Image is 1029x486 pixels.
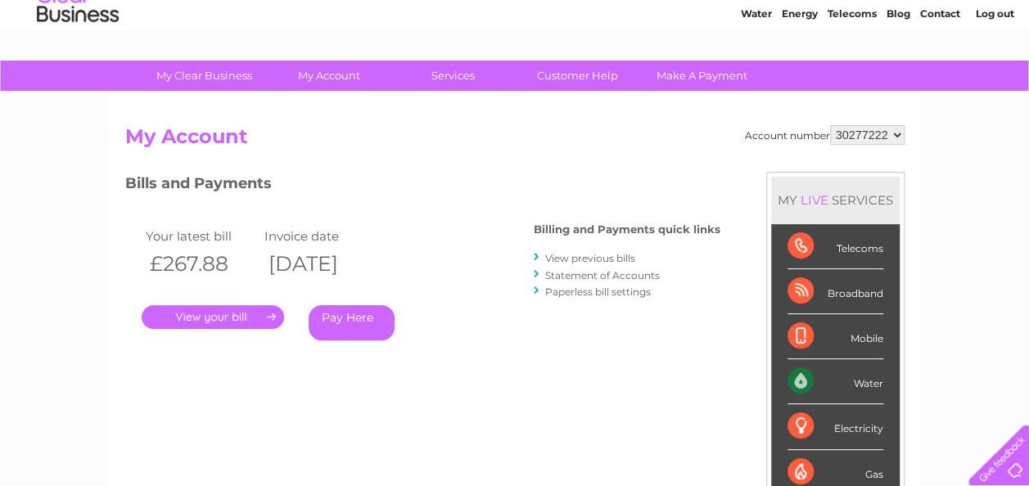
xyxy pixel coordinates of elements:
a: Make A Payment [634,61,769,91]
th: [DATE] [260,247,379,281]
a: Statement of Accounts [545,269,660,281]
a: Blog [887,70,910,82]
div: Broadband [788,269,883,314]
a: 0333 014 3131 [720,8,833,29]
div: Telecoms [788,224,883,269]
a: Pay Here [309,305,395,340]
a: Contact [920,70,960,82]
a: Customer Help [510,61,645,91]
a: View previous bills [545,252,635,264]
a: . [142,305,284,329]
a: Water [741,70,772,82]
div: Clear Business is a trading name of Verastar Limited (registered in [GEOGRAPHIC_DATA] No. 3667643... [129,9,902,79]
div: MY SERVICES [771,177,900,223]
a: My Clear Business [137,61,272,91]
img: logo.png [36,43,120,92]
td: Your latest bill [142,225,260,247]
div: Mobile [788,314,883,359]
a: Telecoms [828,70,877,82]
a: Paperless bill settings [545,286,651,298]
div: Water [788,359,883,404]
a: Log out [975,70,1013,82]
a: Energy [782,70,818,82]
h4: Billing and Payments quick links [534,223,720,236]
div: Electricity [788,404,883,449]
h2: My Account [125,125,905,156]
div: Account number [745,125,905,145]
a: Services [386,61,521,91]
a: My Account [261,61,396,91]
th: £267.88 [142,247,260,281]
td: Invoice date [260,225,379,247]
h3: Bills and Payments [125,172,720,200]
div: LIVE [797,192,832,208]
